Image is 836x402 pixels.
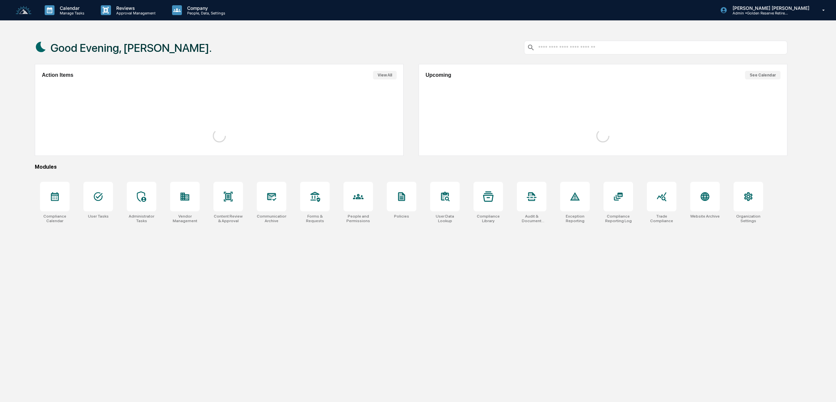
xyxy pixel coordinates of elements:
p: Calendar [55,5,88,11]
div: User Tasks [88,214,109,219]
div: Audit & Document Logs [517,214,546,223]
p: People, Data, Settings [182,11,229,15]
img: logo [16,6,32,15]
h2: Upcoming [426,72,451,78]
div: Website Archive [690,214,720,219]
button: View All [373,71,397,79]
div: Exception Reporting [560,214,590,223]
div: Forms & Requests [300,214,330,223]
h2: Action Items [42,72,73,78]
h1: Good Evening, [PERSON_NAME]. [51,41,212,54]
div: Policies [394,214,409,219]
div: Modules [35,164,787,170]
div: People and Permissions [343,214,373,223]
div: Communications Archive [257,214,286,223]
p: Company [182,5,229,11]
div: Compliance Calendar [40,214,70,223]
p: Approval Management [111,11,159,15]
div: Compliance Reporting Log [604,214,633,223]
div: Content Review & Approval [213,214,243,223]
div: User Data Lookup [430,214,460,223]
div: Trade Compliance [647,214,676,223]
div: Vendor Management [170,214,200,223]
div: Administrator Tasks [127,214,156,223]
p: Reviews [111,5,159,11]
button: See Calendar [745,71,781,79]
div: Compliance Library [473,214,503,223]
p: [PERSON_NAME] [PERSON_NAME] [727,5,813,11]
p: Manage Tasks [55,11,88,15]
div: Organization Settings [734,214,763,223]
p: Admin • Golden Reserve Retirement [727,11,788,15]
